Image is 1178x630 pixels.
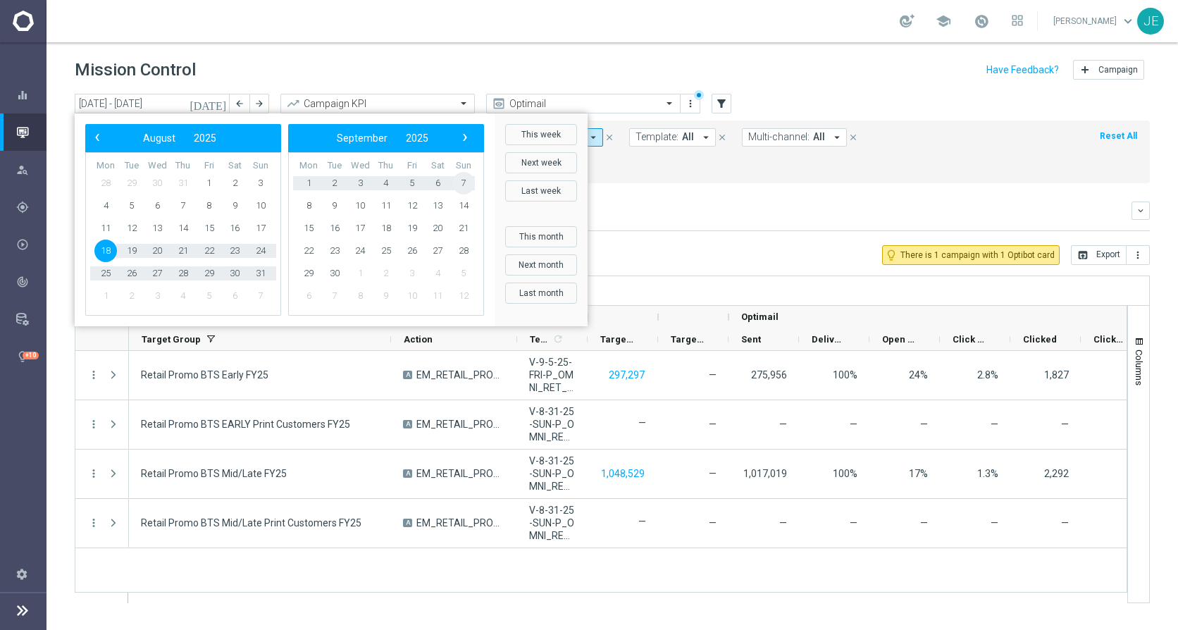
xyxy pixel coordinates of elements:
[529,455,576,493] span: V-8-31-25-SUN-P_OMNI_RET_Mid_Late, V-9-2-25-TUE-P_OMNI_RET_Mid_Late, V-9-5-25-FRI-P_OMNI_RET_Mid_...
[600,334,634,345] span: Targeted Customers
[375,262,397,285] span: 2
[399,160,425,172] th: weekday
[529,405,576,443] span: V-8-31-25-SUN-P_OMNI_RET_PRINT_Early_Market
[297,172,320,194] span: 1
[15,314,46,325] button: Data Studio
[416,418,505,431] span: EM_RETAIL_PROMO
[230,94,249,113] button: arrow_back
[741,311,779,322] span: Optimail
[709,517,717,529] span: —
[600,465,646,483] button: 1,048,529
[850,419,857,430] span: Delivery Rate = Delivered / Sent
[882,245,1060,265] button: lightbulb_outline There is 1 campaign with 1 Optibot card
[603,130,616,145] button: close
[375,240,397,262] span: 25
[991,419,998,430] span: Click Rate = Clicked / Opened
[1136,206,1146,216] i: keyboard_arrow_down
[297,217,320,240] span: 15
[16,201,46,214] div: Plan
[15,89,46,101] button: equalizer Dashboard
[638,515,646,528] label: —
[456,128,474,147] span: ›
[741,334,761,345] span: Sent
[450,160,476,172] th: weekday
[15,351,46,362] div: lightbulb Optibot +10
[172,217,194,240] span: 14
[401,172,423,194] span: 5
[141,418,350,431] span: Retail Promo BTS EARLY Print Customers FY25
[709,468,717,479] span: —
[323,172,346,194] span: 2
[685,98,696,109] i: more_vert
[75,351,129,400] div: Press SPACE to select this row.
[953,334,986,345] span: Click Rate
[638,416,646,429] label: —
[296,160,322,172] th: weekday
[977,369,998,381] span: Click Rate = Clicked / Opened
[403,469,412,478] span: A
[297,285,320,307] span: 6
[146,240,168,262] span: 20
[715,97,728,110] i: filter_alt
[833,369,857,381] span: Delivery Rate = Delivered / Sent
[909,369,928,381] span: Open Rate = Opened / Delivered
[87,418,100,431] button: more_vert
[936,13,951,29] span: school
[426,172,449,194] span: 6
[15,202,46,213] button: gps_fixed Plan
[198,240,221,262] span: 22
[977,468,998,479] span: Click Rate = Clicked / Opened
[683,95,697,112] button: more_vert
[375,217,397,240] span: 18
[297,194,320,217] span: 8
[134,129,185,147] button: August
[1071,245,1127,265] button: open_in_browser Export
[1044,369,1069,381] span: 1,827
[144,160,170,172] th: weekday
[401,217,423,240] span: 19
[280,94,475,113] ng-select: Campaign KPI
[75,499,129,548] div: Press SPACE to select this row.
[16,238,29,251] i: play_circle_outline
[146,217,168,240] span: 13
[194,132,216,144] span: 2025
[1044,468,1069,479] span: 2,292
[16,338,46,375] div: Optibot
[717,132,727,142] i: close
[249,262,272,285] span: 31
[94,194,117,217] span: 4
[190,97,228,110] i: [DATE]
[75,94,230,113] input: Select date range
[850,517,857,529] span: Delivery Rate = Delivered / Sent
[120,240,143,262] span: 19
[94,240,117,262] span: 18
[323,194,346,217] span: 9
[349,217,371,240] span: 17
[403,519,412,527] span: A
[142,334,201,345] span: Target Group
[629,128,716,147] button: Template: All arrow_drop_down
[885,249,898,261] i: lightbulb_outline
[452,285,475,307] span: 12
[505,283,577,304] button: Last month
[75,60,196,80] h1: Mission Control
[671,334,705,345] span: Targeted Responders
[1098,128,1139,144] button: Reset All
[15,164,46,175] button: person_search Explore
[587,131,600,144] i: arrow_drop_down
[15,239,46,250] button: play_circle_outline Execute
[223,172,246,194] span: 2
[87,467,100,480] button: more_vert
[751,369,787,381] span: 275,956
[146,194,168,217] span: 6
[87,369,100,381] i: more_vert
[187,94,230,115] button: [DATE]
[743,468,787,479] span: 1,017,019
[16,163,29,176] i: person_search
[146,285,168,307] span: 3
[196,160,222,172] th: weekday
[119,160,145,172] th: weekday
[401,262,423,285] span: 3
